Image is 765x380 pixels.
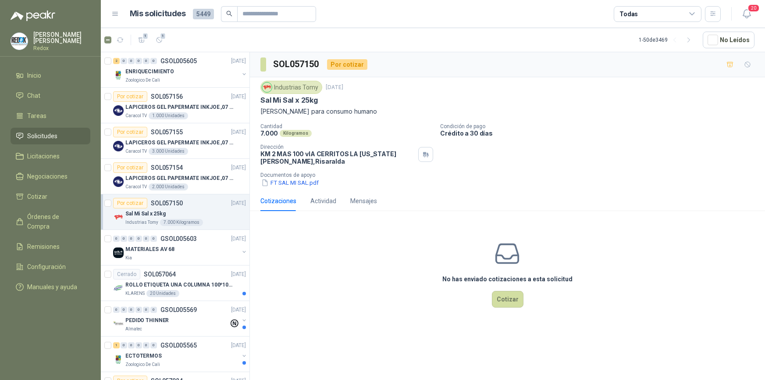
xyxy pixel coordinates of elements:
div: Por cotizar [113,127,147,137]
img: Company Logo [262,82,272,92]
div: 0 [128,58,135,64]
div: 1.000 Unidades [149,112,188,119]
a: 2 0 0 0 0 0 GSOL005605[DATE] Company LogoENRIQUECIMIENTOZoologico De Cali [113,56,248,84]
a: Inicio [11,67,90,84]
div: 0 [121,236,127,242]
p: Zoologico De Cali [125,361,160,368]
a: 1 0 0 0 0 0 GSOL005565[DATE] Company LogoECTOTERMOSZoologico De Cali [113,340,248,368]
div: 0 [143,307,149,313]
p: ROLLO ETIQUETA UNA COLUMNA 100*100*500un [125,281,235,289]
h1: Mis solicitudes [130,7,186,20]
div: Cotizaciones [260,196,296,206]
p: Caracol TV [125,112,147,119]
span: Chat [27,91,40,100]
img: Company Logo [113,283,124,294]
p: Almatec [125,326,142,333]
p: LAPICEROS GEL PAPERMATE INKJOE ,07 1 LOGO 1 TINTA [125,139,235,147]
p: Kia [125,255,132,262]
span: Solicitudes [27,131,57,141]
div: 0 [128,342,135,348]
p: KLARENS [125,290,145,297]
p: [DATE] [231,199,246,208]
p: [DATE] [231,270,246,279]
h3: No has enviado cotizaciones a esta solicitud [442,274,573,284]
p: Redox [33,46,90,51]
div: 0 [135,58,142,64]
div: Por cotizar [113,198,147,208]
button: 1 [152,33,166,47]
p: [DATE] [231,341,246,350]
p: SOL057155 [151,129,183,135]
p: Documentos de apoyo [260,172,761,178]
div: 0 [113,307,120,313]
div: Actividad [310,196,336,206]
div: 0 [135,236,142,242]
p: Condición de pago [440,123,761,129]
p: SOL057154 [151,165,183,171]
div: 0 [121,58,127,64]
img: Company Logo [113,247,124,258]
span: Configuración [27,262,66,272]
button: No Leídos [703,32,754,48]
a: Remisiones [11,238,90,255]
p: [DATE] [231,57,246,65]
a: CerradoSOL057064[DATE] Company LogoROLLO ETIQUETA UNA COLUMNA 100*100*500unKLARENS20 Unidades [101,265,249,301]
p: [DATE] [231,235,246,243]
p: Caracol TV [125,183,147,190]
p: [DATE] [231,128,246,136]
img: Company Logo [113,105,124,116]
img: Logo peakr [11,11,55,21]
a: Solicitudes [11,128,90,144]
span: 20 [747,4,760,12]
div: Todas [619,9,638,19]
p: GSOL005569 [160,307,197,313]
p: GSOL005605 [160,58,197,64]
p: Zoologico De Cali [125,77,160,84]
p: GSOL005603 [160,236,197,242]
div: 0 [143,58,149,64]
span: 1 [160,32,166,39]
div: 1 - 50 de 3469 [639,33,696,47]
p: Cantidad [260,123,433,129]
img: Company Logo [11,33,28,50]
div: 20 Unidades [146,290,179,297]
div: Por cotizar [113,91,147,102]
div: 0 [121,342,127,348]
a: Por cotizarSOL057154[DATE] Company LogoLAPICEROS GEL PAPERMATE INKJOE ,07 1 LOGO 1 TINTACaracol T... [101,159,249,194]
p: [DATE] [231,164,246,172]
span: Inicio [27,71,41,80]
a: Negociaciones [11,168,90,185]
a: Por cotizarSOL057156[DATE] Company LogoLAPICEROS GEL PAPERMATE INKJOE ,07 1 LOGO 1 TINTACaracol T... [101,88,249,123]
div: Cerrado [113,269,140,280]
div: 0 [143,342,149,348]
button: Cotizar [492,291,523,308]
div: 3.000 Unidades [149,148,188,155]
div: 0 [135,342,142,348]
span: Licitaciones [27,151,60,161]
p: KM 2 MAS 100 vIA CERRITOS LA [US_STATE] [PERSON_NAME] , Risaralda [260,150,415,165]
span: Manuales y ayuda [27,282,77,292]
p: Caracol TV [125,148,147,155]
p: [PERSON_NAME] [PERSON_NAME] [33,32,90,44]
img: Company Logo [113,70,124,80]
p: PEDIDO THINNER [125,316,169,325]
div: 2 [113,58,120,64]
p: SOL057156 [151,93,183,100]
a: 0 0 0 0 0 0 GSOL005569[DATE] Company LogoPEDIDO THINNERAlmatec [113,305,248,333]
span: Remisiones [27,242,60,251]
a: Por cotizarSOL057150[DATE] Company LogoSal Mi Sal x 25kgIndustrias Tomy7.000 Kilogramos [101,194,249,230]
p: GSOL005565 [160,342,197,348]
p: [DATE] [326,83,343,92]
p: ENRIQUECIMIENTO [125,68,174,76]
p: MATERIALES AV 68 [125,245,174,254]
div: 0 [150,342,157,348]
div: Por cotizar [113,162,147,173]
a: Cotizar [11,188,90,205]
p: Industrias Tomy [125,219,158,226]
p: SOL057064 [144,271,176,277]
p: [PERSON_NAME] para consumo humano [260,107,754,116]
p: Crédito a 30 días [440,129,761,137]
div: 0 [135,307,142,313]
div: 0 [143,236,149,242]
div: Por cotizar [327,59,367,70]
